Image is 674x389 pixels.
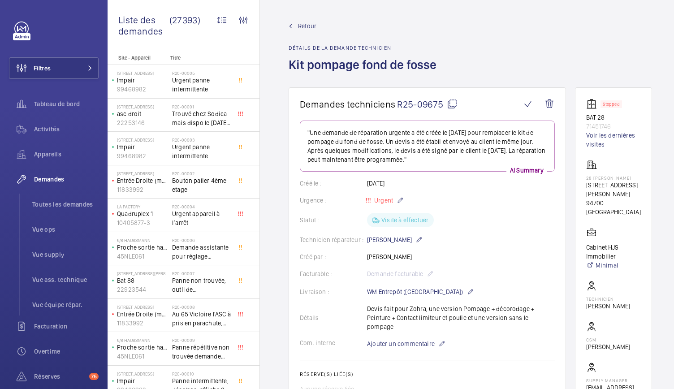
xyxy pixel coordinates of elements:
p: [STREET_ADDRESS] [117,371,168,376]
span: Liste des demandes [118,14,169,37]
a: Voir les dernières visites [586,131,641,149]
p: Technicien [586,296,630,302]
span: Filtres [34,64,51,73]
p: 71451746 [586,122,641,131]
p: BAT 28 [586,113,641,122]
p: 10405877-3 [117,218,168,227]
p: Titre [170,55,229,61]
p: [STREET_ADDRESS] [117,104,168,109]
span: Vue équipe répar. [32,300,99,309]
span: Overtime [34,347,99,356]
span: Urgent appareil à l’arrêt [172,209,231,227]
span: Demandes [34,175,99,184]
h2: R20-00009 [172,337,231,343]
h2: R20-00001 [172,104,231,109]
span: Réserves [34,372,86,381]
p: Impair [117,376,168,385]
h2: R20-00002 [172,171,231,176]
h2: R20-00010 [172,371,231,376]
span: Vue supply [32,250,99,259]
span: Demandes techniciens [300,99,395,110]
span: Appareils [34,150,99,159]
p: Proche sortie hall Pelletier [117,343,168,352]
h2: R20-00007 [172,271,231,276]
h2: R20-00003 [172,137,231,143]
p: AI Summary [506,166,547,175]
p: Impair [117,76,168,85]
p: asc droit [117,109,168,118]
span: Bouton palier 4ème etage [172,176,231,194]
a: Minimal [586,261,641,270]
p: 11833992 [117,319,168,328]
span: Tableau de bord [34,99,99,108]
p: [STREET_ADDRESS] [117,70,168,76]
p: 99468982 [117,85,168,94]
h2: Détails de la demande technicien [289,45,442,51]
p: 99468982 [117,151,168,160]
p: [STREET_ADDRESS] [117,137,168,143]
p: CSM [586,337,630,342]
button: Filtres [9,57,99,79]
p: [STREET_ADDRESS][PERSON_NAME] [117,271,168,276]
h2: R20-00004 [172,204,231,209]
span: Panne répétitive non trouvée demande assistance expert technique [172,343,231,361]
span: Urgent panne intermittente [172,143,231,160]
p: [PERSON_NAME] [586,302,630,311]
span: 75 [89,373,99,380]
span: Vue ops [32,225,99,234]
span: Toutes les demandes [32,200,99,209]
p: Bat 88 [117,276,168,285]
p: 45NLE061 [117,252,168,261]
p: [PERSON_NAME] [367,234,423,245]
p: 22253146 [117,118,168,127]
span: Urgent panne intermittente [172,76,231,94]
h1: Kit pompage fond de fosse [289,56,442,87]
p: [STREET_ADDRESS][PERSON_NAME] [586,181,641,199]
p: Entrée Droite (monte-charge) [117,176,168,185]
p: Proche sortie hall Pelletier [117,243,168,252]
span: R25-09675 [397,99,458,110]
h2: R20-00006 [172,238,231,243]
span: Ajouter un commentaire [367,339,435,348]
p: "Une demande de réparation urgente a été créée le [DATE] pour remplacer le kit de pompage du fond... [307,128,547,164]
span: Urgent [372,197,393,204]
h2: R20-00005 [172,70,231,76]
p: Quadruplex 1 [117,209,168,218]
span: Au 65 Victoire l'ASC à pris en parachute, toutes les sécu coupé, il est au 3 ème, asc sans machin... [172,310,231,328]
p: Entrée Droite (monte-charge) [117,310,168,319]
p: [STREET_ADDRESS] [117,304,168,310]
p: 22923544 [117,285,168,294]
p: Supply manager [586,378,641,383]
span: Activités [34,125,99,134]
span: Facturation [34,322,99,331]
p: 6/8 Haussmann [117,337,168,343]
p: 28 [PERSON_NAME] [586,175,641,181]
h2: R20-00008 [172,304,231,310]
p: WM Entrepôt ([GEOGRAPHIC_DATA]) [367,286,474,297]
span: Retour [298,22,316,30]
p: 94700 [GEOGRAPHIC_DATA] [586,199,641,216]
p: Cabinet HJS Immobilier [586,243,641,261]
p: [PERSON_NAME] [586,342,630,351]
span: Trouvé chez Sodica mais dispo le [DATE] [URL][DOMAIN_NAME] [172,109,231,127]
p: Site - Appareil [108,55,167,61]
p: Stopped [603,103,620,106]
span: Demande assistante pour réglage d'opérateurs porte cabine double accès [172,243,231,261]
p: 6/8 Haussmann [117,238,168,243]
p: La Factory [117,204,168,209]
img: elevator.svg [586,99,601,109]
p: 45NLE061 [117,352,168,361]
span: Panne non trouvée, outil de déverouillouge impératif pour le diagnostic [172,276,231,294]
h2: Réserve(s) liée(s) [300,371,555,377]
p: [STREET_ADDRESS] [117,171,168,176]
span: Vue ass. technique [32,275,99,284]
p: Impair [117,143,168,151]
p: 11833992 [117,185,168,194]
